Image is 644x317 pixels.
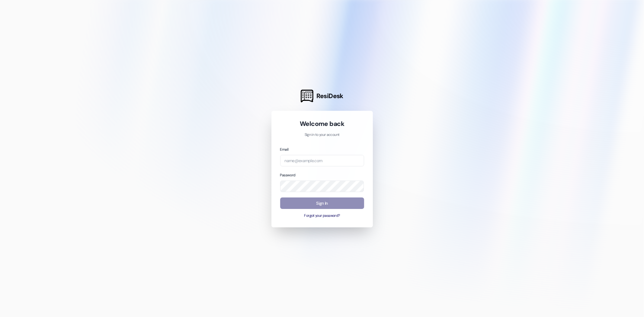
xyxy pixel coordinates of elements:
span: ResiDesk [316,92,343,100]
button: Sign In [280,197,364,209]
input: name@example.com [280,155,364,167]
label: Password [280,173,296,178]
h1: Welcome back [280,120,364,128]
img: ResiDesk Logo [301,90,313,102]
button: Forgot your password? [280,213,364,219]
p: Sign in to your account [280,132,364,138]
label: Email [280,147,289,152]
